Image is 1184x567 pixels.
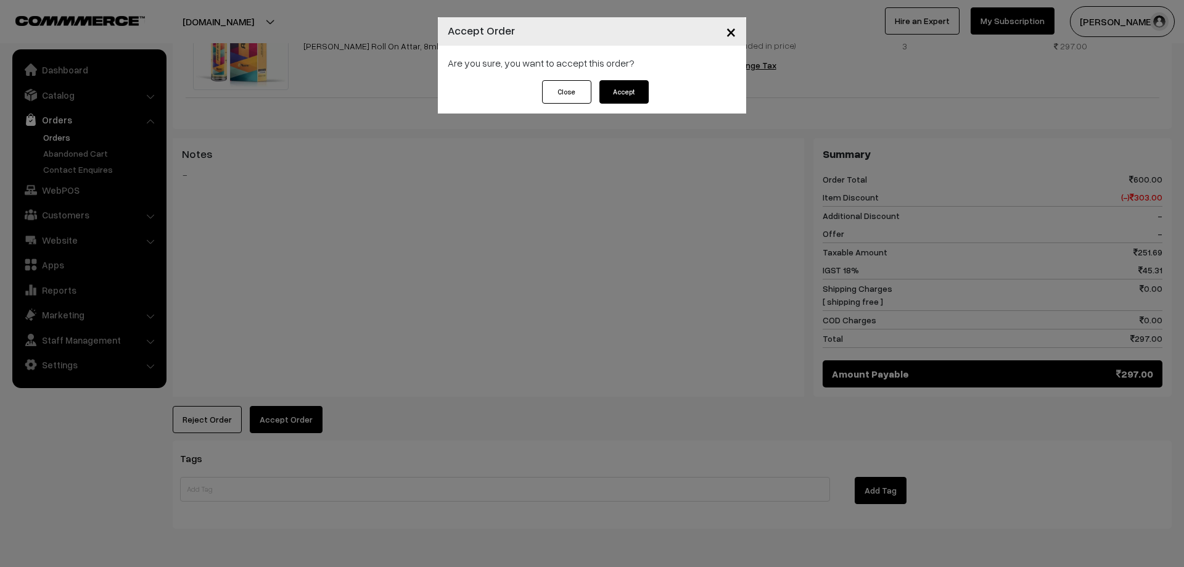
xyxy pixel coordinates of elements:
[448,22,515,39] h4: Accept Order
[542,80,591,104] button: Close
[716,12,746,51] button: Close
[438,46,746,80] div: Are you sure, you want to accept this order?
[726,20,736,43] span: ×
[599,80,649,104] button: Accept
